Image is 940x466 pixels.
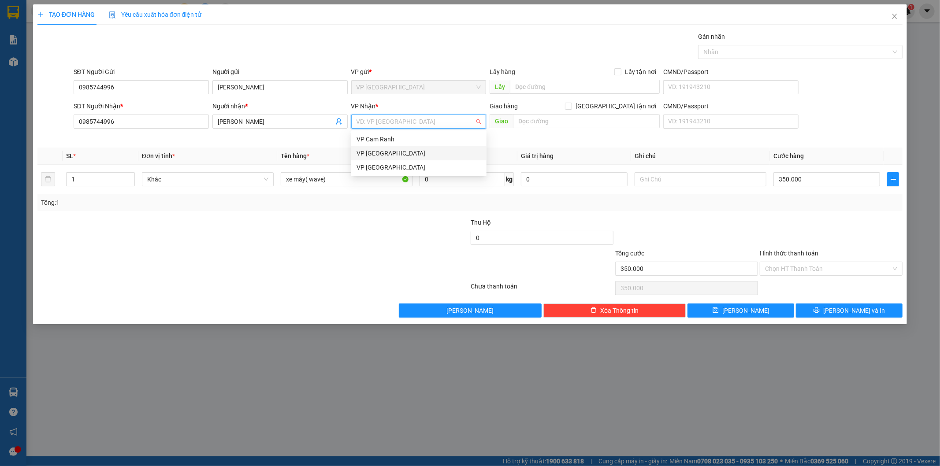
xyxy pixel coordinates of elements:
div: VP gửi [351,67,487,77]
button: save[PERSON_NAME] [687,303,794,318]
button: delete [41,172,55,186]
span: user-add [335,118,342,125]
input: Ghi Chú [635,172,766,186]
span: Tổng cước [615,250,644,257]
button: printer[PERSON_NAME] và In [796,303,903,318]
input: 0 [521,172,628,186]
span: [PERSON_NAME] [446,306,494,315]
span: Giao hàng [490,103,518,110]
span: Giá trị hàng [521,152,554,159]
span: Khác [147,173,268,186]
button: plus [887,172,899,186]
img: icon [109,11,116,18]
label: Gán nhãn [698,33,725,40]
span: [GEOGRAPHIC_DATA] tận nơi [572,101,660,111]
div: VP Sài Gòn [351,160,487,174]
button: [PERSON_NAME] [399,303,542,318]
span: close [891,13,898,20]
span: Lấy [490,80,510,94]
div: Văn phòng không hợp lệ [351,129,487,140]
div: VP [GEOGRAPHIC_DATA] [357,148,481,158]
button: Close [882,4,907,29]
span: Yêu cầu xuất hóa đơn điện tử [109,11,202,18]
span: Cước hàng [773,152,804,159]
div: VP [GEOGRAPHIC_DATA] [357,163,481,172]
div: Chưa thanh toán [470,281,615,297]
span: TẠO ĐƠN HÀNG [37,11,95,18]
span: Lấy hàng [490,68,515,75]
div: Tổng: 1 [41,198,363,207]
div: Người nhận [212,101,348,111]
div: SĐT Người Nhận [74,101,209,111]
span: kg [505,172,514,186]
span: save [713,307,719,314]
div: VP Cam Ranh [357,134,481,144]
span: SL [66,152,73,159]
span: Giao [490,114,513,128]
span: printer [814,307,820,314]
input: VD: Bàn, Ghế [281,172,412,186]
div: Người gửi [212,67,348,77]
div: SĐT Người Gửi [74,67,209,77]
span: plus [888,176,899,183]
input: Dọc đường [510,80,660,94]
span: Xóa Thông tin [600,306,639,315]
div: CMND/Passport [663,101,799,111]
span: Đơn vị tính [142,152,175,159]
div: VP Cam Ranh [351,132,487,146]
span: delete [591,307,597,314]
span: Tên hàng [281,152,309,159]
div: VP Nha Trang [351,146,487,160]
span: Lấy tận nơi [621,67,660,77]
div: CMND/Passport [663,67,799,77]
span: plus [37,11,44,18]
span: [PERSON_NAME] [722,306,769,315]
span: VP Nhận [351,103,376,110]
th: Ghi chú [631,148,770,165]
input: Dọc đường [513,114,660,128]
span: [PERSON_NAME] và In [823,306,885,315]
span: VP Sài Gòn [357,81,481,94]
button: deleteXóa Thông tin [543,303,686,318]
label: Hình thức thanh toán [760,250,818,257]
span: Thu Hộ [471,219,491,226]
